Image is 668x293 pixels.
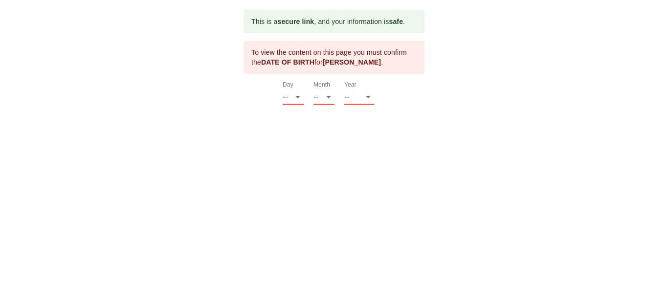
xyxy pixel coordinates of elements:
[261,58,314,66] b: DATE OF BIRTH
[277,18,314,25] b: secure link
[283,82,293,88] label: Day
[323,58,381,66] b: [PERSON_NAME]
[389,18,403,25] b: safe
[344,82,356,88] label: Year
[251,13,405,30] div: This is a , and your information is .
[313,82,330,88] label: Month
[251,44,417,71] div: To view the content on this page you must confirm the for .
